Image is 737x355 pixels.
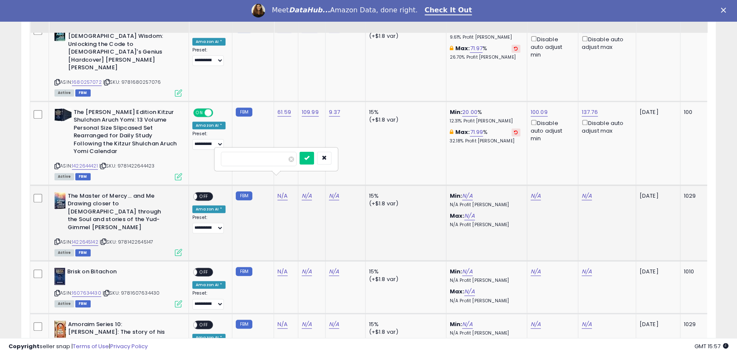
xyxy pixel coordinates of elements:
[197,193,211,200] span: OFF
[251,4,265,17] img: Profile image for Georgie
[192,47,226,66] div: Preset:
[103,79,161,85] span: | SKU: 9781680257076
[450,108,463,116] b: Min:
[54,89,74,97] span: All listings currently available for purchase on Amazon
[450,222,520,228] p: N/A Profit [PERSON_NAME]
[640,108,674,116] div: [DATE]
[99,162,154,169] span: | SKU: 9781422644423
[369,275,440,283] div: (+$1.8 var)
[450,212,465,220] b: Max:
[302,108,319,116] a: 109.99
[54,25,66,42] img: 41bmAkOq4bL._SL40_.jpg
[329,320,339,329] a: N/A
[684,268,710,275] div: 1010
[582,108,598,116] a: 137.76
[54,192,182,255] div: ASIN:
[514,130,518,134] i: Revert to store-level Max Markup
[450,118,520,124] p: 12.31% Profit [PERSON_NAME]
[302,192,312,200] a: N/A
[54,300,74,307] span: All listings currently available for purchase on Amazon
[272,6,418,14] div: Meet Amazon Data, done right.
[369,32,440,40] div: (+$1.8 var)
[100,239,153,245] span: | SKU: 9781422645147
[531,34,571,59] div: Disable auto adjust min
[684,192,710,200] div: 1029
[72,162,98,170] a: 1422644421
[329,108,340,116] a: 9.37
[212,109,226,116] span: OFF
[110,342,148,350] a: Privacy Policy
[73,342,109,350] a: Terms of Use
[464,212,474,220] a: N/A
[236,267,252,276] small: FBM
[75,249,91,256] span: FBM
[684,108,710,116] div: 100
[197,269,211,276] span: OFF
[582,267,592,276] a: N/A
[450,287,465,295] b: Max:
[54,173,74,180] span: All listings currently available for purchase on Amazon
[462,108,477,116] a: 20.00
[194,109,205,116] span: ON
[450,192,463,200] b: Min:
[531,267,541,276] a: N/A
[369,321,440,328] div: 15%
[192,205,226,213] div: Amazon AI *
[329,267,339,276] a: N/A
[462,320,472,329] a: N/A
[450,129,453,135] i: This overrides the store level max markup for this listing
[450,128,520,144] div: %
[192,122,226,129] div: Amazon AI *
[455,128,470,136] b: Max:
[103,290,160,296] span: | SKU: 9781607634430
[54,249,74,256] span: All listings currently available for purchase on Amazon
[9,343,148,351] div: seller snap | |
[369,108,440,116] div: 15%
[369,192,440,200] div: 15%
[236,108,252,116] small: FBM
[721,8,729,13] div: Close
[9,342,40,350] strong: Copyright
[192,38,226,45] div: Amazon AI *
[72,79,102,86] a: 1680257072
[329,192,339,200] a: N/A
[514,46,518,51] i: Revert to store-level Max Markup
[369,268,440,275] div: 15%
[277,267,288,276] a: N/A
[54,192,66,209] img: 51GPrwajLTL._SL40_.jpg
[684,321,710,328] div: 1029
[582,320,592,329] a: N/A
[369,328,440,336] div: (+$1.8 var)
[236,191,252,200] small: FBM
[450,138,520,144] p: 32.18% Profit [PERSON_NAME]
[450,298,520,304] p: N/A Profit [PERSON_NAME]
[640,268,674,275] div: [DATE]
[462,267,472,276] a: N/A
[277,108,291,116] a: 61.59
[640,321,674,328] div: [DATE]
[694,342,728,350] span: 2025-09-15 15:57 GMT
[68,192,171,234] b: The Master of Mercy... and Me Drawing closer to [DEMOGRAPHIC_DATA] through the Soul and stories o...
[67,268,171,278] b: Brisk on Bitachon
[54,268,182,307] div: ASIN:
[455,44,470,52] b: Max:
[582,192,592,200] a: N/A
[531,320,541,329] a: N/A
[531,118,571,142] div: Disable auto adjust min
[450,108,520,124] div: %
[464,287,474,296] a: N/A
[302,267,312,276] a: N/A
[68,25,171,74] b: Password to [DEMOGRAPHIC_DATA] Wisdom: Unlocking the Code to [DEMOGRAPHIC_DATA]'s Genius [Hardcov...
[54,321,66,338] img: 51+pL8ku8FL._SL40_.jpg
[74,108,177,158] b: The [PERSON_NAME] Edition Kitzur Shulchan Aruch Yomi: 13 Volume Personal Size Slipcased Set Rearr...
[450,202,520,208] p: N/A Profit [PERSON_NAME]
[582,118,629,135] div: Disable auto adjust max
[75,173,91,180] span: FBM
[277,192,288,200] a: N/A
[640,192,674,200] div: [DATE]
[470,128,483,136] a: 71.99
[72,290,101,297] a: 1607634430
[289,6,330,14] i: DataHub...
[531,108,548,116] a: 100.09
[450,34,520,40] p: 9.61% Profit [PERSON_NAME]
